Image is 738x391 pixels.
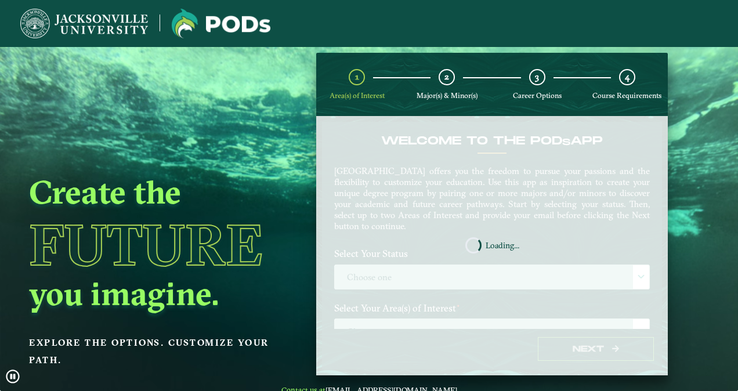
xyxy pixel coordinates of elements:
[29,172,288,212] h2: Create the
[29,216,288,273] h1: Future
[625,71,630,82] span: 4
[592,91,661,100] span: Course Requirements
[172,9,270,38] img: Jacksonville University logo
[535,71,539,82] span: 3
[486,241,519,249] span: Loading...
[417,91,477,100] span: Major(s) & Minor(s)
[355,71,359,82] span: 1
[29,334,288,369] p: Explore the options. Customize your path.
[513,91,562,100] span: Career Options
[330,91,385,100] span: Area(s) of Interest
[444,71,449,82] span: 2
[29,273,288,314] h2: you imagine.
[20,9,148,38] img: Jacksonville University logo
